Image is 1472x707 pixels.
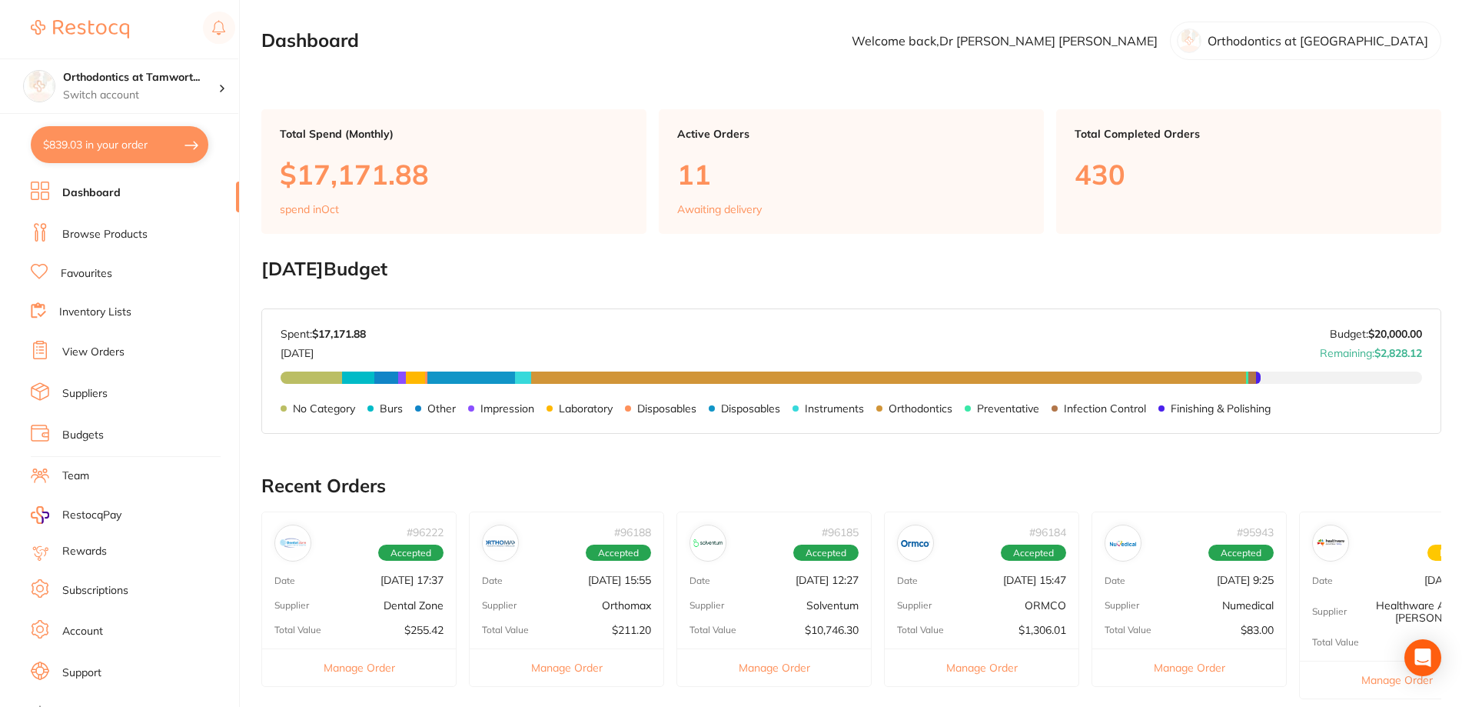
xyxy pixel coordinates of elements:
button: Manage Order [677,649,871,686]
p: Total Value [1312,637,1359,648]
a: Inventory Lists [59,305,131,320]
h2: [DATE] Budget [261,258,1441,280]
p: Date [1105,575,1125,586]
p: Supplier [1105,600,1139,611]
p: Numedical [1222,599,1274,612]
span: Accepted [586,545,651,562]
p: $10,746.30 [805,624,859,636]
h4: Orthodontics at Tamworth [63,70,218,85]
p: ORMCO [1025,599,1066,612]
a: Account [62,624,103,639]
img: Healthware Australia Ridley [1316,529,1345,558]
p: $83.00 [1241,624,1274,636]
p: Total Spend (Monthly) [280,128,628,140]
a: Suppliers [62,386,108,402]
a: RestocqPay [31,506,121,524]
p: # 95943 [1237,526,1274,539]
p: Total Completed Orders [1075,128,1423,140]
a: View Orders [62,345,125,360]
p: $1,306.01 [1018,624,1066,636]
p: Burs [380,402,403,415]
p: Awaiting delivery [677,203,762,215]
p: # 96222 [407,526,444,539]
a: Support [62,665,101,681]
a: Team [62,469,89,484]
span: Accepted [378,545,444,562]
p: Other [427,402,456,415]
img: Orthomax [486,529,515,558]
img: Restocq Logo [31,20,129,38]
a: Browse Products [62,227,148,242]
span: RestocqPay [62,508,121,523]
p: Dental Zone [384,599,444,612]
p: Finishing & Polishing [1171,402,1271,415]
a: Total Completed Orders430 [1056,109,1441,234]
p: Date [1312,575,1333,586]
p: Total Value [897,625,944,635]
p: Supplier [897,600,932,611]
h2: Recent Orders [261,475,1441,497]
p: # 96184 [1029,526,1066,539]
p: $255.42 [404,624,444,636]
img: Solventum [693,529,723,558]
p: Supplier [689,600,724,611]
p: Supplier [274,600,309,611]
p: [DATE] 15:55 [588,574,651,586]
a: Restocq Logo [31,12,129,47]
p: Orthomax [602,599,651,612]
button: Manage Order [1092,649,1286,686]
img: ORMCO [901,529,930,558]
p: Spent: [281,328,366,340]
h2: Dashboard [261,30,359,52]
p: Date [689,575,710,586]
img: Numedical [1108,529,1138,558]
img: Orthodontics at Tamworth [24,71,55,102]
p: Instruments [805,402,864,415]
p: Date [897,575,918,586]
p: Total Value [689,625,736,635]
a: Active Orders11Awaiting delivery [659,109,1044,234]
p: [DATE] [281,341,366,359]
a: Budgets [62,428,104,443]
p: # 96188 [614,526,651,539]
p: Disposables [637,402,696,415]
p: Solventum [806,599,859,612]
img: Dental Zone [278,529,307,558]
p: Orthodontics [889,402,952,415]
p: [DATE] 17:37 [380,574,444,586]
p: Total Value [482,625,529,635]
strong: $17,171.88 [312,327,366,341]
p: Total Value [1105,625,1151,635]
div: Open Intercom Messenger [1404,639,1441,676]
p: 430 [1075,158,1423,190]
span: Accepted [1001,545,1066,562]
p: Laboratory [559,402,613,415]
p: Infection Control [1064,402,1146,415]
p: [DATE] 9:25 [1217,574,1274,586]
a: Subscriptions [62,583,128,599]
p: Remaining: [1320,341,1422,359]
p: No Category [293,402,355,415]
a: Favourites [61,266,112,282]
p: Active Orders [677,128,1025,140]
p: Orthodontics at [GEOGRAPHIC_DATA] [1208,34,1428,48]
p: [DATE] 15:47 [1003,574,1066,586]
p: Date [482,575,503,586]
button: Manage Order [470,649,663,686]
p: [DATE] 12:27 [796,574,859,586]
p: Date [274,575,295,586]
button: Manage Order [885,649,1078,686]
p: spend in Oct [280,203,339,215]
p: Switch account [63,88,218,103]
p: # 96185 [822,526,859,539]
a: Total Spend (Monthly)$17,171.88spend inOct [261,109,646,234]
p: $17,171.88 [280,158,628,190]
a: Rewards [62,544,107,559]
button: Manage Order [262,649,456,686]
p: Supplier [1312,606,1347,617]
p: Budget: [1330,328,1422,340]
span: Accepted [1208,545,1274,562]
p: Welcome back, Dr [PERSON_NAME] [PERSON_NAME] [852,34,1158,48]
img: RestocqPay [31,506,49,524]
p: Supplier [482,600,517,611]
